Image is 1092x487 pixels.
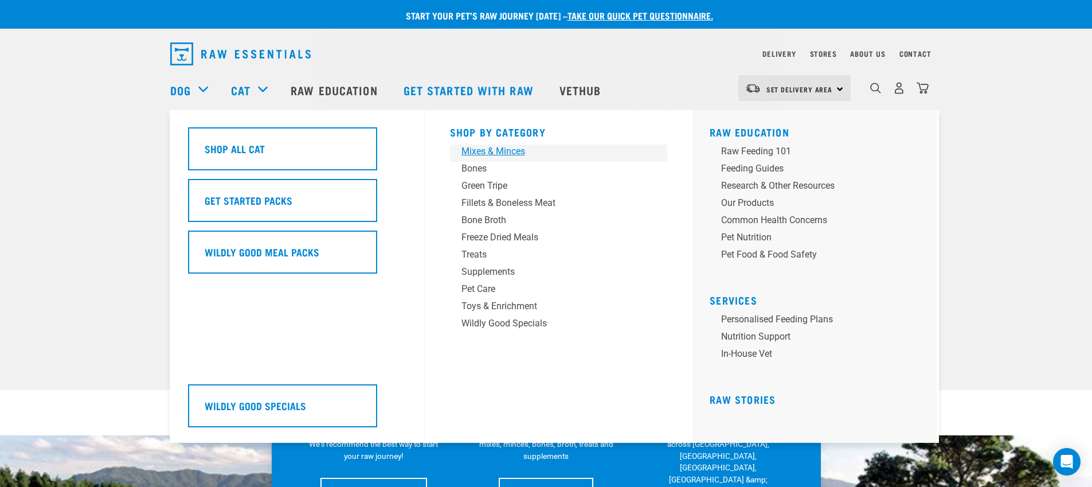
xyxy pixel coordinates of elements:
[762,52,796,56] a: Delivery
[170,81,191,99] a: Dog
[205,141,265,156] h5: Shop All Cat
[161,38,931,70] nav: dropdown navigation
[899,52,931,56] a: Contact
[766,87,833,91] span: Set Delivery Area
[450,126,668,135] h5: Shop By Category
[450,248,668,265] a: Treats
[721,231,900,244] div: Pet Nutrition
[231,81,251,99] a: Cat
[710,145,927,162] a: Raw Feeding 101
[710,162,927,179] a: Feeding Guides
[450,162,668,179] a: Bones
[710,313,927,330] a: Personalised Feeding Plans
[205,398,306,413] h5: Wildly Good Specials
[392,67,548,113] a: Get started with Raw
[450,282,668,299] a: Pet Care
[188,179,406,231] a: Get Started Packs
[461,231,640,244] div: Freeze Dried Meals
[710,330,927,347] a: Nutrition Support
[450,196,668,213] a: Fillets & Boneless Meat
[710,396,776,402] a: Raw Stories
[461,179,640,193] div: Green Tripe
[893,82,905,94] img: user.png
[450,145,668,162] a: Mixes & Minces
[917,82,929,94] img: home-icon@2x.png
[461,317,640,330] div: Wildly Good Specials
[548,67,616,113] a: Vethub
[188,384,406,436] a: Wildly Good Specials
[205,244,319,259] h5: Wildly Good Meal Packs
[170,42,311,65] img: Raw Essentials Logo
[710,179,927,196] a: Research & Other Resources
[870,83,881,93] img: home-icon-1@2x.png
[721,213,900,227] div: Common Health Concerns
[450,231,668,248] a: Freeze Dried Meals
[850,52,885,56] a: About Us
[710,248,927,265] a: Pet Food & Food Safety
[461,162,640,176] div: Bones
[450,213,668,231] a: Bone Broth
[461,265,640,279] div: Supplements
[721,162,900,176] div: Feeding Guides
[461,196,640,210] div: Fillets & Boneless Meat
[721,248,900,262] div: Pet Food & Food Safety
[279,67,392,113] a: Raw Education
[461,145,640,158] div: Mixes & Minces
[745,83,761,93] img: van-moving.png
[461,282,640,296] div: Pet Care
[461,248,640,262] div: Treats
[721,179,900,193] div: Research & Other Resources
[450,317,668,334] a: Wildly Good Specials
[710,196,927,213] a: Our Products
[721,145,900,158] div: Raw Feeding 101
[188,231,406,282] a: Wildly Good Meal Packs
[710,129,789,135] a: Raw Education
[461,299,640,313] div: Toys & Enrichment
[710,231,927,248] a: Pet Nutrition
[721,196,900,210] div: Our Products
[205,193,292,208] h5: Get Started Packs
[450,299,668,317] a: Toys & Enrichment
[710,347,927,364] a: In-house vet
[450,265,668,282] a: Supplements
[710,294,927,303] h5: Services
[810,52,837,56] a: Stores
[461,213,640,227] div: Bone Broth
[710,213,927,231] a: Common Health Concerns
[450,179,668,196] a: Green Tripe
[1053,448,1081,476] div: Open Intercom Messenger
[188,127,406,179] a: Shop All Cat
[567,13,713,18] a: take our quick pet questionnaire.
